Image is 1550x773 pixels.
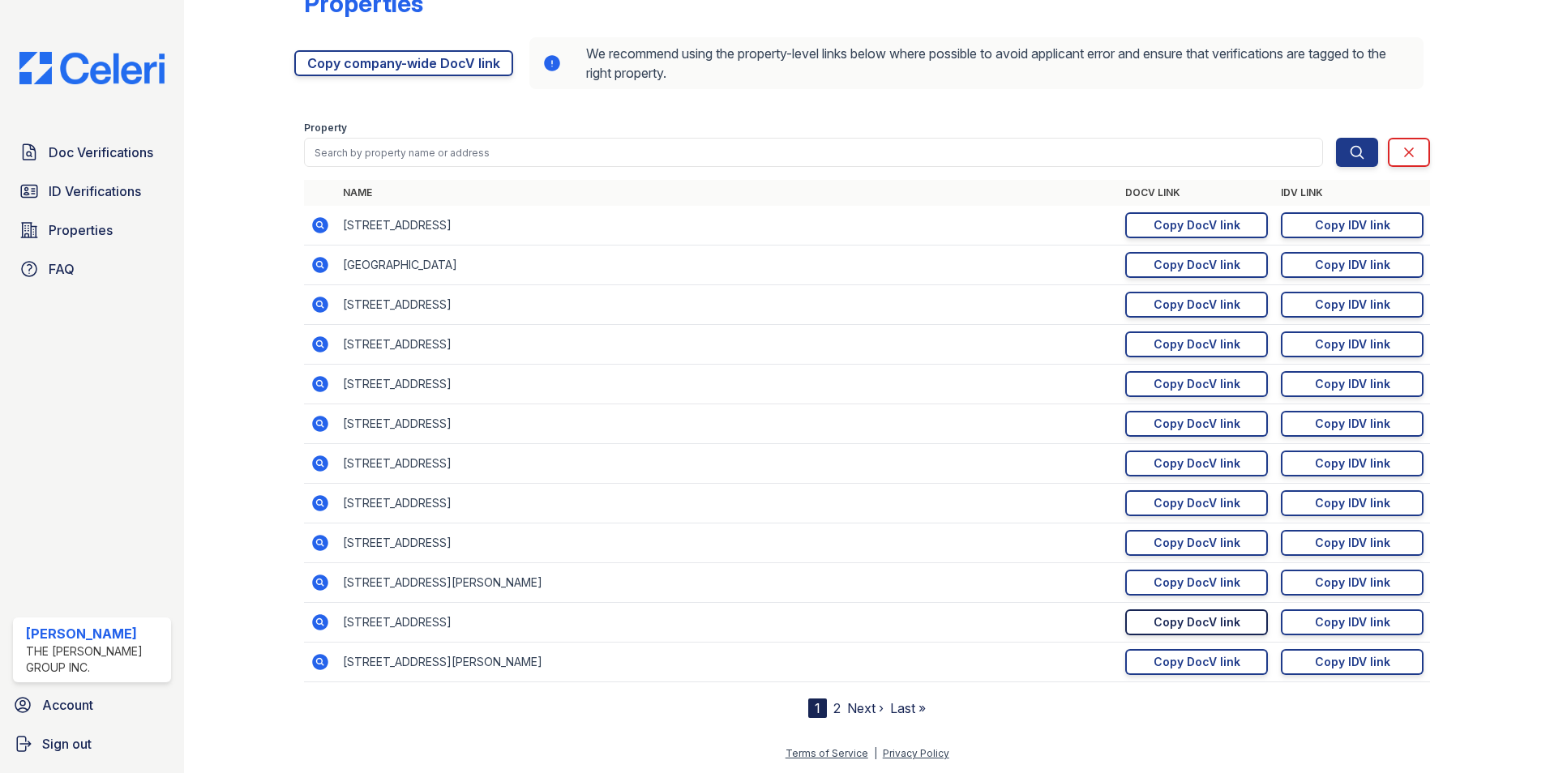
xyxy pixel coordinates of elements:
a: Copy IDV link [1281,451,1424,476]
span: Doc Verifications [49,143,153,162]
div: The [PERSON_NAME] Group Inc. [26,643,165,676]
a: Copy IDV link [1281,490,1424,516]
div: We recommend using the property-level links below where possible to avoid applicant error and ens... [529,37,1424,89]
td: [STREET_ADDRESS] [336,285,1119,325]
div: Copy IDV link [1315,297,1390,313]
a: 2 [833,700,841,716]
a: Copy DocV link [1125,490,1268,516]
td: [STREET_ADDRESS][PERSON_NAME] [336,563,1119,603]
a: Copy DocV link [1125,371,1268,397]
div: Copy IDV link [1315,495,1390,511]
a: Copy DocV link [1125,570,1268,596]
td: [STREET_ADDRESS] [336,444,1119,484]
a: Last » [890,700,926,716]
a: Copy IDV link [1281,570,1424,596]
span: ID Verifications [49,182,141,201]
span: Properties [49,220,113,240]
td: [STREET_ADDRESS] [336,206,1119,246]
div: Copy DocV link [1154,217,1240,233]
div: Copy DocV link [1154,376,1240,392]
a: Copy DocV link [1125,292,1268,318]
th: DocV Link [1119,180,1274,206]
img: CE_Logo_Blue-a8612792a0a2168367f1c8372b55b34899dd931a85d93a1a3d3e32e68fde9ad4.png [6,52,178,84]
div: Copy DocV link [1154,535,1240,551]
a: Copy IDV link [1281,530,1424,556]
div: Copy IDV link [1315,574,1390,591]
span: Account [42,695,93,715]
div: Copy DocV link [1154,416,1240,432]
a: Copy DocV link [1125,451,1268,476]
a: Copy DocV link [1125,609,1268,635]
input: Search by property name or address [304,138,1323,167]
td: [GEOGRAPHIC_DATA] [336,246,1119,285]
span: Sign out [42,734,92,754]
div: | [874,747,877,759]
a: Copy DocV link [1125,530,1268,556]
a: FAQ [13,253,171,285]
th: Name [336,180,1119,206]
div: Copy IDV link [1315,376,1390,392]
a: Copy IDV link [1281,411,1424,437]
div: 1 [808,698,827,718]
a: Account [6,689,178,721]
label: Property [304,122,347,135]
a: Privacy Policy [883,747,949,759]
a: Copy IDV link [1281,649,1424,675]
div: Copy IDV link [1315,455,1390,472]
td: [STREET_ADDRESS] [336,325,1119,365]
div: Copy IDV link [1315,654,1390,670]
div: Copy IDV link [1315,217,1390,233]
td: [STREET_ADDRESS] [336,365,1119,404]
div: Copy IDV link [1315,535,1390,551]
td: [STREET_ADDRESS] [336,523,1119,563]
a: Copy IDV link [1281,331,1424,357]
div: Copy IDV link [1315,336,1390,352]
div: Copy DocV link [1154,297,1240,313]
td: [STREET_ADDRESS] [336,603,1119,643]
a: Copy IDV link [1281,212,1424,238]
a: Copy IDV link [1281,371,1424,397]
a: Copy DocV link [1125,411,1268,437]
div: Copy DocV link [1154,455,1240,472]
a: Copy IDV link [1281,609,1424,635]
div: [PERSON_NAME] [26,624,165,643]
div: Copy IDV link [1315,614,1390,630]
a: Doc Verifications [13,136,171,169]
div: Copy DocV link [1154,336,1240,352]
a: Properties [13,214,171,246]
a: Copy DocV link [1125,212,1268,238]
a: Copy company-wide DocV link [294,50,513,76]
div: Copy DocV link [1154,257,1240,273]
div: Copy DocV link [1154,654,1240,670]
a: Copy DocV link [1125,252,1268,278]
td: [STREET_ADDRESS] [336,484,1119,523]
a: ID Verifications [13,175,171,207]
a: Copy IDV link [1281,252,1424,278]
div: Copy DocV link [1154,574,1240,591]
a: Copy DocV link [1125,649,1268,675]
div: Copy DocV link [1154,614,1240,630]
a: Terms of Service [786,747,868,759]
a: Copy DocV link [1125,331,1268,357]
div: Copy DocV link [1154,495,1240,511]
span: FAQ [49,259,75,279]
th: IDV Link [1274,180,1430,206]
td: [STREET_ADDRESS] [336,404,1119,444]
div: Copy IDV link [1315,416,1390,432]
div: Copy IDV link [1315,257,1390,273]
a: Next › [847,700,884,716]
td: [STREET_ADDRESS][PERSON_NAME] [336,643,1119,682]
a: Sign out [6,728,178,760]
a: Copy IDV link [1281,292,1424,318]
